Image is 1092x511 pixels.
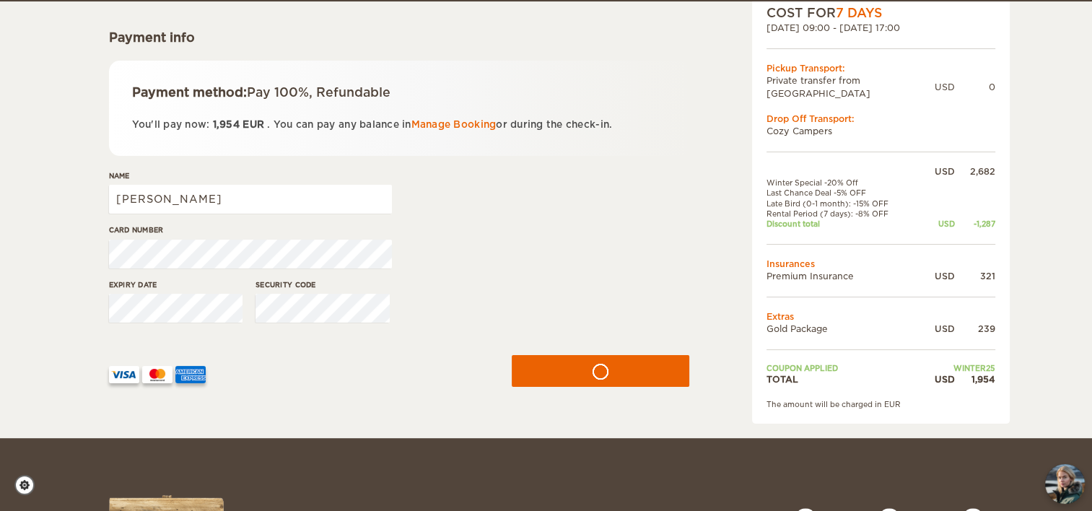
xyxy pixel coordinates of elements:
[766,178,920,188] td: Winter Special -20% Off
[766,258,995,270] td: Insurances
[955,165,995,178] div: 2,682
[919,373,954,385] div: USD
[14,475,44,495] a: Cookie settings
[247,85,390,100] span: Pay 100%, Refundable
[109,224,392,235] label: Card number
[132,84,667,101] div: Payment method:
[919,219,954,229] div: USD
[935,81,955,93] div: USD
[919,270,954,282] div: USD
[766,363,920,373] td: Coupon applied
[1045,464,1085,504] img: Freyja at Cozy Campers
[955,373,995,385] div: 1,954
[766,209,920,219] td: Rental Period (7 days): -8% OFF
[766,323,920,335] td: Gold Package
[1045,464,1085,504] button: chat-button
[955,219,995,229] div: -1,287
[109,170,392,181] label: Name
[766,310,995,323] td: Extras
[766,74,935,99] td: Private transfer from [GEOGRAPHIC_DATA]
[132,116,667,133] p: You'll pay now: . You can pay any balance in or during the check-in.
[955,323,995,335] div: 239
[766,399,995,409] div: The amount will be charged in EUR
[955,81,995,93] div: 0
[919,323,954,335] div: USD
[109,279,243,290] label: Expiry date
[766,373,920,385] td: TOTAL
[255,279,390,290] label: Security code
[766,4,995,22] div: COST FOR
[766,219,920,229] td: Discount total
[766,22,995,34] div: [DATE] 09:00 - [DATE] 17:00
[836,6,882,20] span: 7 Days
[766,270,920,282] td: Premium Insurance
[175,366,206,383] img: AMEX
[919,363,995,373] td: WINTER25
[411,119,497,130] a: Manage Booking
[955,270,995,282] div: 321
[766,198,920,209] td: Late Bird (0-1 month): -15% OFF
[766,113,995,125] div: Drop Off Transport:
[766,125,995,137] td: Cozy Campers
[243,119,264,130] span: EUR
[766,62,995,74] div: Pickup Transport:
[213,119,240,130] span: 1,954
[142,366,172,383] img: mastercard
[919,165,954,178] div: USD
[109,366,139,383] img: VISA
[766,188,920,198] td: Last Chance Deal -5% OFF
[109,29,690,46] div: Payment info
